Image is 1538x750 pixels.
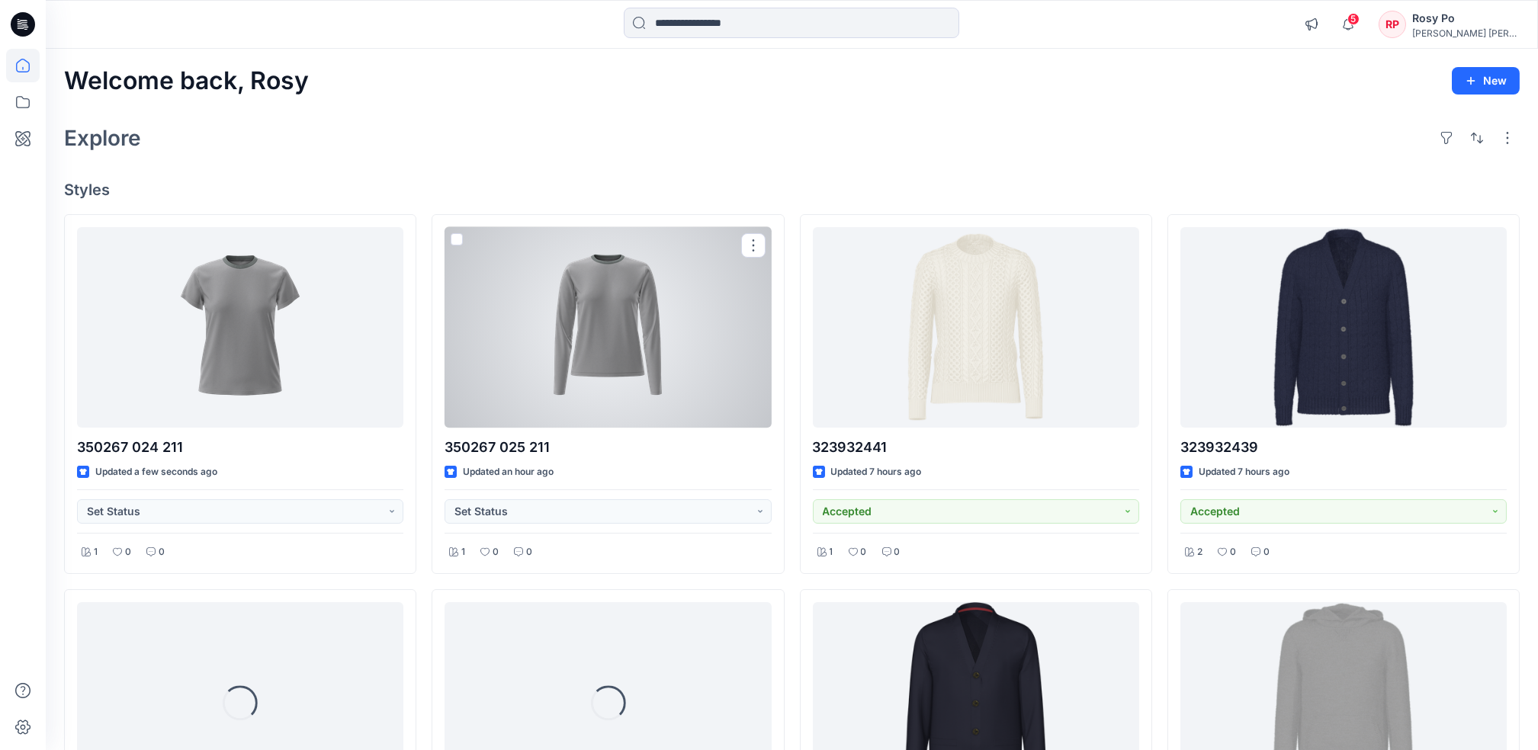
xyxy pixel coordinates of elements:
[1180,437,1507,458] p: 323932439
[1412,9,1519,27] div: Rosy Po
[493,544,499,560] p: 0
[1379,11,1406,38] div: RP
[64,126,141,150] h2: Explore
[445,227,771,428] a: 350267 025 211
[77,227,403,428] a: 350267 024 211
[1230,544,1236,560] p: 0
[64,181,1520,199] h4: Styles
[125,544,131,560] p: 0
[1412,27,1519,39] div: [PERSON_NAME] [PERSON_NAME]
[463,464,554,480] p: Updated an hour ago
[445,437,771,458] p: 350267 025 211
[1452,67,1520,95] button: New
[526,544,532,560] p: 0
[1263,544,1270,560] p: 0
[813,437,1139,458] p: 323932441
[1197,544,1202,560] p: 2
[95,464,217,480] p: Updated a few seconds ago
[861,544,867,560] p: 0
[159,544,165,560] p: 0
[831,464,922,480] p: Updated 7 hours ago
[77,437,403,458] p: 350267 024 211
[64,67,309,95] h2: Welcome back, Rosy
[830,544,833,560] p: 1
[1199,464,1289,480] p: Updated 7 hours ago
[94,544,98,560] p: 1
[1347,13,1360,25] span: 5
[461,544,465,560] p: 1
[894,544,901,560] p: 0
[1180,227,1507,428] a: 323932439
[813,227,1139,428] a: 323932441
